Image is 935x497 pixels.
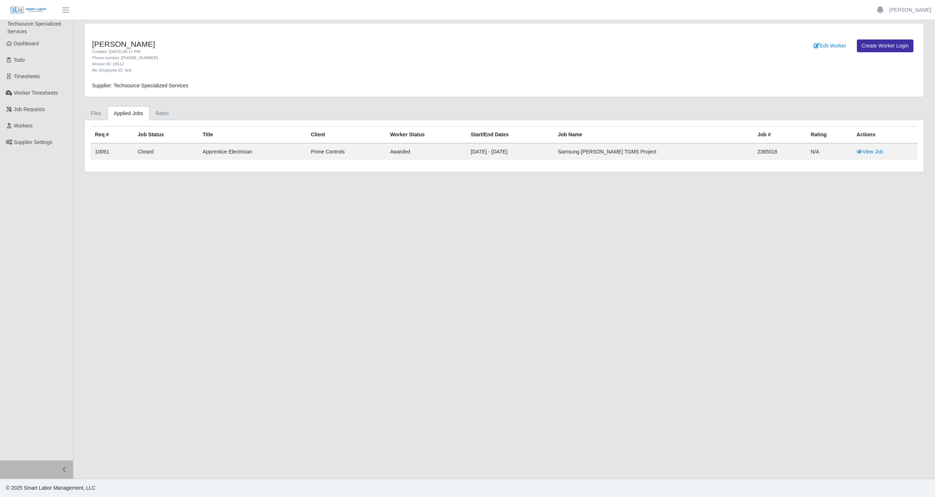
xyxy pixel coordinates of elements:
[91,126,133,144] th: Req #
[852,126,918,144] th: Actions
[92,61,568,67] div: Worker ID: 18512
[386,126,466,144] th: Worker Status
[14,41,39,46] span: Dashboard
[92,39,568,49] h4: [PERSON_NAME]
[306,126,386,144] th: Client
[553,143,753,160] td: Samsung [PERSON_NAME] TGMS Project
[92,67,568,73] div: Alt. Employee ID: N/A
[84,106,108,121] a: Files
[466,126,554,144] th: Start/End Dates
[753,143,806,160] td: 2365018
[108,106,149,121] a: Applied Jobs
[14,90,58,96] span: Worker Timesheets
[14,106,45,112] span: Job Requests
[386,143,466,160] td: awarded
[857,39,913,52] a: Create Worker Login
[92,83,188,88] span: Supplier: Techsource Specialized Services
[149,106,175,121] a: Rates
[133,126,198,144] th: Job Status
[6,485,95,491] span: © 2025 Smart Labor Management, LLC
[889,6,931,14] a: [PERSON_NAME]
[92,49,568,55] div: Created: [DATE] 06:17 PM
[806,143,852,160] td: N/A
[753,126,806,144] th: Job #
[198,126,306,144] th: Title
[198,143,306,160] td: Apprentice Electrician
[14,139,53,145] span: Supplier Settings
[809,39,851,52] a: Edit Worker
[14,57,25,63] span: Todo
[306,143,386,160] td: Prime Controls
[10,6,47,14] img: SLM Logo
[806,126,852,144] th: Rating
[91,143,133,160] td: 10061
[553,126,753,144] th: Job Name
[7,21,61,34] span: Techsource Specialized Services
[133,143,198,160] td: Closed
[466,143,554,160] td: [DATE] - [DATE]
[14,73,40,79] span: Timesheets
[14,123,33,129] span: Workers
[856,149,883,155] a: View Job
[92,55,568,61] div: Phone number: [PHONE_NUMBER]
